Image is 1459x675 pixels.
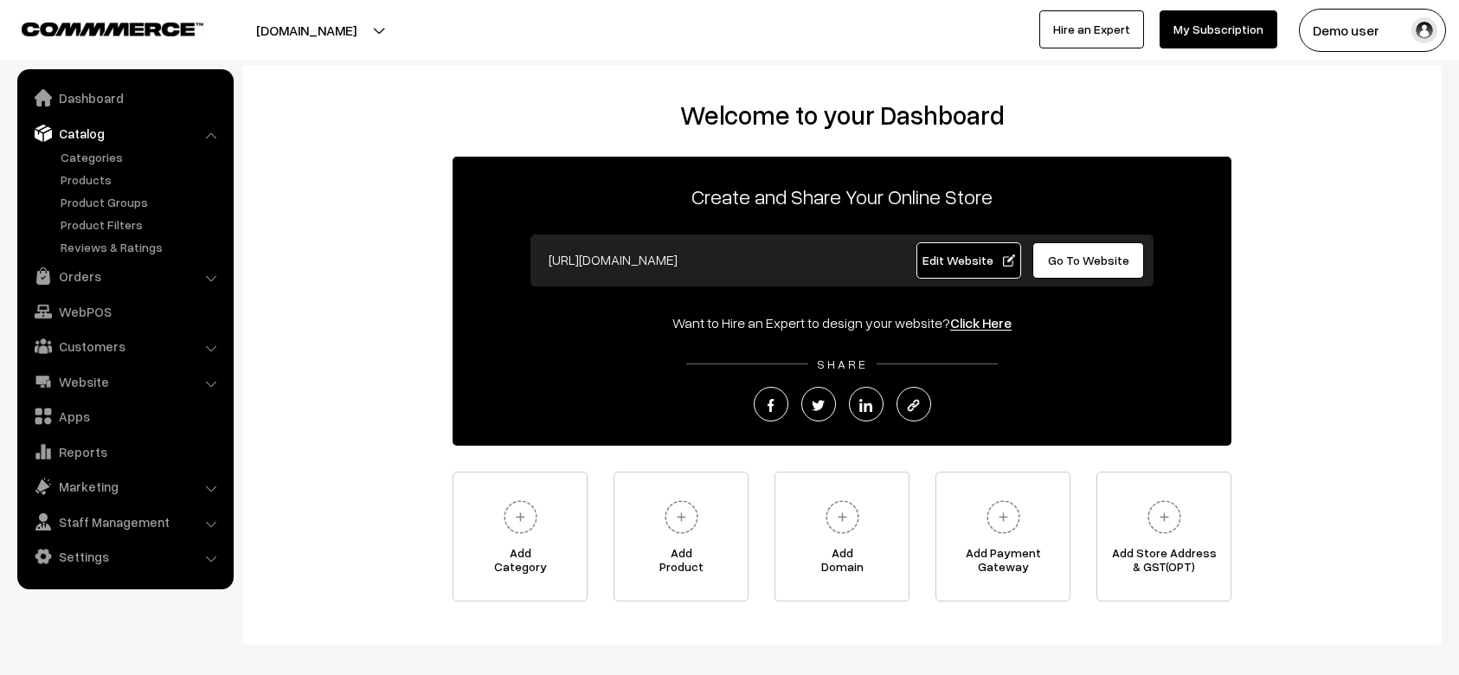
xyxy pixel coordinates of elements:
[22,118,228,149] a: Catalog
[22,82,228,113] a: Dashboard
[1048,253,1129,267] span: Go To Website
[56,193,228,211] a: Product Groups
[22,401,228,432] a: Apps
[1141,493,1188,541] img: plus.svg
[658,493,705,541] img: plus.svg
[808,357,877,371] span: SHARE
[453,546,587,581] span: Add Category
[1411,17,1437,43] img: user
[22,260,228,292] a: Orders
[1299,9,1446,52] button: Demo user
[22,22,203,35] img: COMMMERCE
[22,17,173,38] a: COMMMERCE
[453,181,1231,212] p: Create and Share Your Online Store
[1097,546,1231,581] span: Add Store Address & GST(OPT)
[774,472,909,601] a: AddDomain
[936,546,1070,581] span: Add Payment Gateway
[22,471,228,502] a: Marketing
[22,506,228,537] a: Staff Management
[22,366,228,397] a: Website
[1039,10,1144,48] a: Hire an Expert
[614,472,749,601] a: AddProduct
[614,546,748,581] span: Add Product
[1160,10,1277,48] a: My Subscription
[22,331,228,362] a: Customers
[56,238,228,256] a: Reviews & Ratings
[1032,242,1144,279] a: Go To Website
[196,9,417,52] button: [DOMAIN_NAME]
[497,493,544,541] img: plus.svg
[56,148,228,166] a: Categories
[950,314,1012,331] a: Click Here
[453,472,588,601] a: AddCategory
[980,493,1027,541] img: plus.svg
[922,253,1015,267] span: Edit Website
[819,493,866,541] img: plus.svg
[935,472,1070,601] a: Add PaymentGateway
[56,170,228,189] a: Products
[260,100,1424,131] h2: Welcome to your Dashboard
[22,436,228,467] a: Reports
[916,242,1022,279] a: Edit Website
[56,215,228,234] a: Product Filters
[1096,472,1231,601] a: Add Store Address& GST(OPT)
[775,546,909,581] span: Add Domain
[453,312,1231,333] div: Want to Hire an Expert to design your website?
[22,541,228,572] a: Settings
[22,296,228,327] a: WebPOS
